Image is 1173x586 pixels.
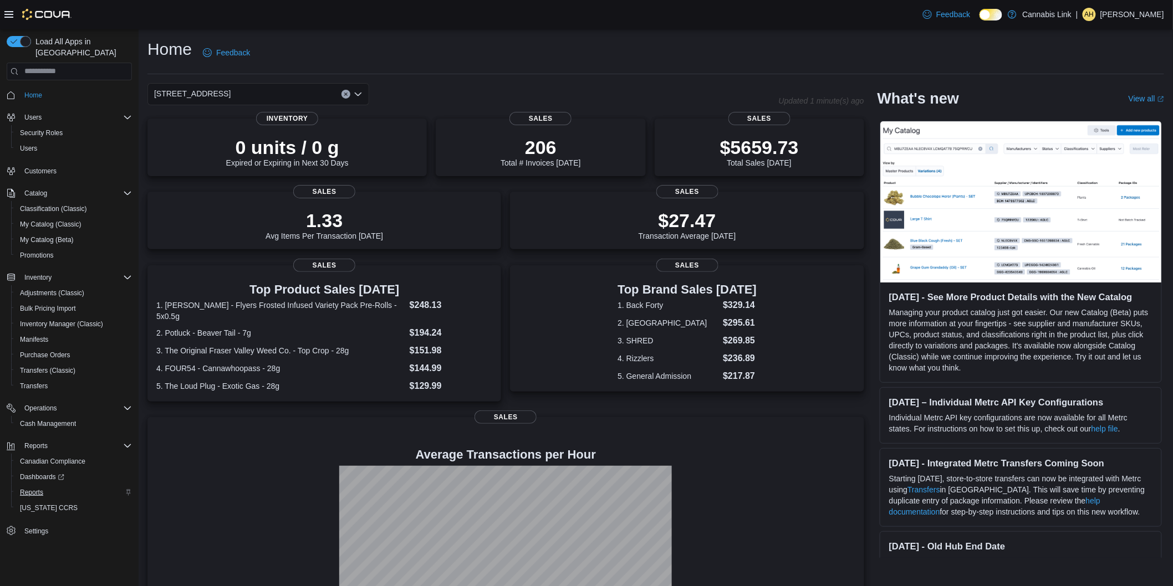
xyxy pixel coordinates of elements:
div: Expired or Expiring in Next 30 Days [226,136,349,167]
span: Cash Management [20,419,76,428]
p: Cannabis Link [1022,8,1072,21]
button: Users [11,141,136,156]
dt: 3. The Original Fraser Valley Weed Co. - Top Crop - 28g [156,345,405,356]
a: Purchase Orders [16,348,75,362]
span: Feedback [216,47,250,58]
span: Sales [509,112,572,125]
a: Dashboards [11,469,136,485]
span: Dashboards [16,470,132,484]
a: Bulk Pricing Import [16,302,80,315]
p: Updated 1 minute(s) ago [779,96,864,105]
p: Starting [DATE], store-to-store transfers can now be integrated with Metrc using in [GEOGRAPHIC_D... [889,473,1152,517]
span: Sales [293,259,355,272]
p: [PERSON_NAME] [1100,8,1164,21]
span: Catalog [20,187,132,200]
input: Dark Mode [980,9,1003,20]
dd: $151.98 [410,344,493,357]
span: Classification (Classic) [16,202,132,215]
span: Transfers (Classic) [20,366,75,375]
span: Transfers [20,382,48,390]
button: Adjustments (Classic) [11,285,136,301]
span: Inventory Manager (Classic) [20,320,103,328]
p: 0 units / 0 g [226,136,349,158]
a: Dashboards [16,470,69,484]
span: Classification (Classic) [20,204,87,213]
span: Bulk Pricing Import [16,302,132,315]
a: View allExternal link [1129,94,1164,103]
dt: 2. Potluck - Beaver Tail - 7g [156,327,405,338]
span: Users [24,113,42,122]
h3: Top Brand Sales [DATE] [618,283,757,296]
a: [US_STATE] CCRS [16,501,82,515]
p: Managing your product catalog just got easier. Our new Catalog (Beta) puts more information at yo... [889,307,1152,373]
span: Sales [475,410,537,424]
a: Security Roles [16,126,67,140]
span: Load All Apps in [GEOGRAPHIC_DATA] [31,36,132,58]
dd: $144.99 [410,362,493,375]
span: Dashboards [20,472,64,481]
div: Total # Invoices [DATE] [501,136,580,167]
span: Customers [24,167,57,176]
dd: $269.85 [723,334,757,347]
button: Manifests [11,332,136,347]
button: Inventory Manager (Classic) [11,316,136,332]
span: Promotions [16,249,132,262]
span: Canadian Compliance [16,455,132,468]
button: Home [2,87,136,103]
h3: [DATE] - Integrated Metrc Transfers Coming Soon [889,458,1152,469]
p: $27.47 [639,209,736,232]
span: Home [20,88,132,102]
dd: $129.99 [410,379,493,393]
div: Transaction Average [DATE] [639,209,736,240]
span: Reports [20,488,43,497]
img: Cova [22,9,72,20]
span: Inventory Manager (Classic) [16,317,132,331]
dt: 4. Rizzlers [618,353,718,364]
span: My Catalog (Classic) [20,220,81,229]
span: Adjustments (Classic) [16,286,132,300]
h3: [DATE] - Old Hub End Date [889,541,1152,552]
span: Security Roles [20,128,63,137]
button: Reports [20,439,52,453]
span: My Catalog (Beta) [20,235,74,244]
span: [STREET_ADDRESS] [154,87,231,100]
button: Clear input [341,90,350,99]
button: Operations [2,400,136,416]
span: Cash Management [16,417,132,430]
span: Reports [16,486,132,499]
button: Catalog [2,186,136,201]
span: Operations [24,404,57,413]
dd: $295.61 [723,316,757,330]
span: Inventory [256,112,318,125]
h3: Top Product Sales [DATE] [156,283,492,296]
dt: 2. [GEOGRAPHIC_DATA] [618,317,718,328]
a: Settings [20,525,53,538]
button: Transfers [11,378,136,394]
a: Transfers [907,485,940,494]
button: Open list of options [354,90,363,99]
span: My Catalog (Beta) [16,233,132,246]
span: Purchase Orders [20,351,70,359]
button: Purchase Orders [11,347,136,363]
span: Feedback [936,9,970,20]
button: Customers [2,163,136,179]
a: help file [1092,424,1118,433]
span: Home [24,91,42,100]
span: Customers [20,164,132,178]
dt: 3. SHRED [618,335,718,346]
a: Transfers [16,379,52,393]
span: Users [20,111,132,124]
div: Avg Items Per Transaction [DATE] [266,209,383,240]
p: | [1076,8,1078,21]
a: Adjustments (Classic) [16,286,89,300]
span: Canadian Compliance [20,457,85,466]
span: Catalog [24,189,47,198]
span: Purchase Orders [16,348,132,362]
button: My Catalog (Beta) [11,232,136,248]
button: Settings [2,522,136,538]
span: AH [1085,8,1094,21]
button: My Catalog (Classic) [11,217,136,232]
a: My Catalog (Classic) [16,218,86,231]
svg: External link [1157,96,1164,102]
